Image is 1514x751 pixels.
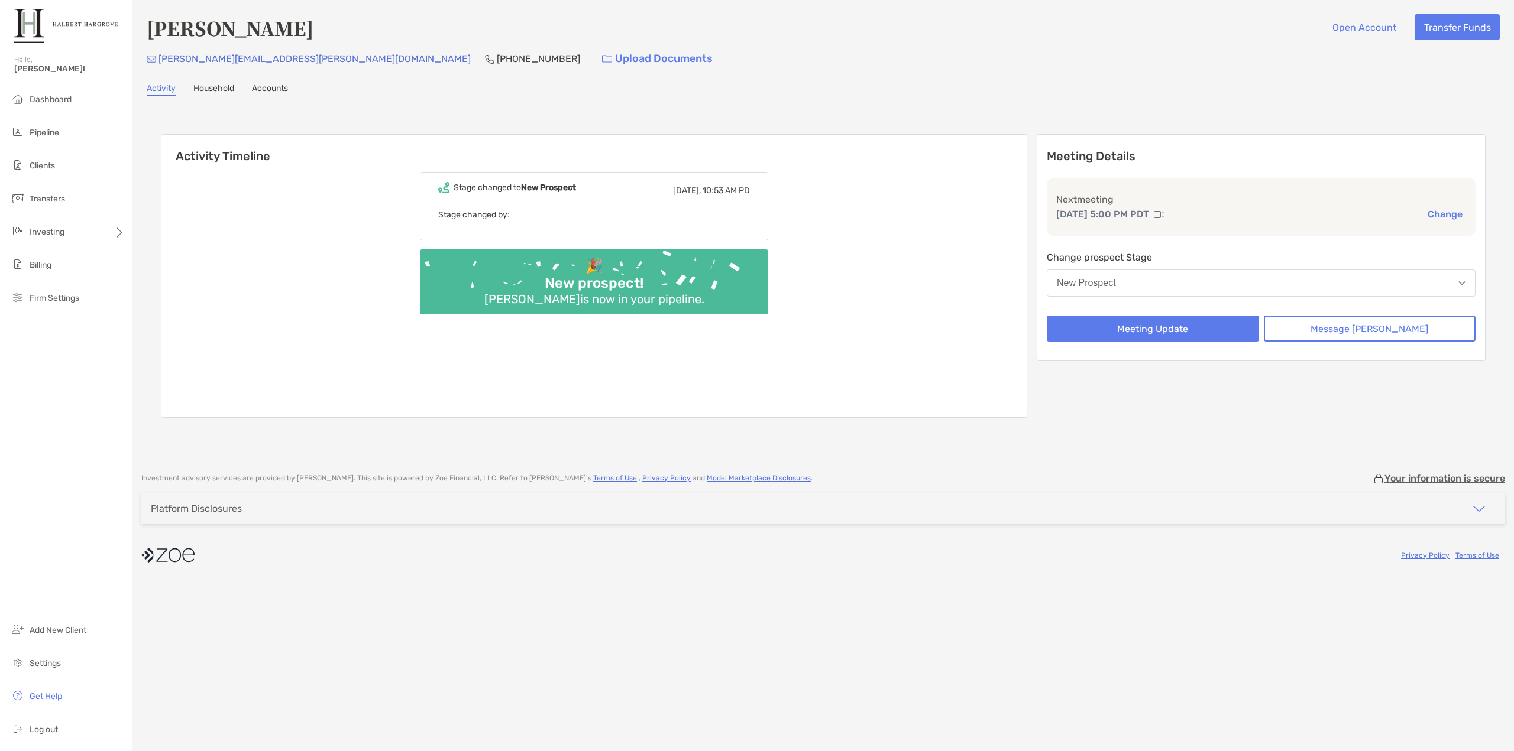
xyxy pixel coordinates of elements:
[11,721,25,736] img: logout icon
[642,474,691,482] a: Privacy Policy
[594,46,720,71] a: Upload Documents
[30,724,58,734] span: Log out
[1458,281,1466,285] img: Open dropdown arrow
[1415,14,1500,40] button: Transfer Funds
[1424,208,1466,220] button: Change
[1056,207,1149,222] p: [DATE] 5:00 PM PDT
[602,55,612,63] img: button icon
[11,257,25,271] img: billing icon
[30,161,55,171] span: Clients
[141,474,813,483] p: Investment advisory services are provided by [PERSON_NAME] . This site is powered by Zoe Financia...
[11,125,25,139] img: pipeline icon
[11,92,25,106] img: dashboard icon
[1047,149,1476,164] p: Meeting Details
[30,95,72,105] span: Dashboard
[1264,316,1476,342] button: Message [PERSON_NAME]
[521,183,576,193] b: New Prospect
[1047,269,1476,297] button: New Prospect
[147,56,156,63] img: Email Icon
[161,135,1027,163] h6: Activity Timeline
[485,54,494,64] img: Phone Icon
[540,275,648,292] div: New prospect!
[30,227,64,237] span: Investing
[147,83,176,96] a: Activity
[11,158,25,172] img: clients icon
[14,5,118,47] img: Zoe Logo
[14,64,125,74] span: [PERSON_NAME]!
[11,622,25,636] img: add_new_client icon
[1056,192,1466,207] p: Next meeting
[193,83,234,96] a: Household
[1472,502,1486,516] img: icon arrow
[11,655,25,669] img: settings icon
[30,128,59,138] span: Pipeline
[11,191,25,205] img: transfers icon
[593,474,637,482] a: Terms of Use
[30,625,86,635] span: Add New Client
[151,503,242,514] div: Platform Disclosures
[480,292,709,306] div: [PERSON_NAME] is now in your pipeline.
[420,249,768,304] img: Confetti
[11,688,25,703] img: get-help icon
[252,83,288,96] a: Accounts
[497,51,580,66] p: [PHONE_NUMBER]
[147,14,313,41] h4: [PERSON_NAME]
[454,183,576,193] div: Stage changed to
[1401,551,1450,560] a: Privacy Policy
[30,691,62,701] span: Get Help
[11,290,25,304] img: firm-settings icon
[11,224,25,238] img: investing icon
[438,207,750,222] p: Stage changed by:
[1047,316,1259,342] button: Meeting Update
[673,186,701,196] span: [DATE],
[703,186,750,196] span: 10:53 AM PD
[30,260,51,270] span: Billing
[1154,210,1164,219] img: communication type
[1384,473,1505,484] p: Your information is secure
[141,542,195,568] img: company logo
[158,51,471,66] p: [PERSON_NAME][EMAIL_ADDRESS][PERSON_NAME][DOMAIN_NAME]
[30,658,61,668] span: Settings
[30,194,65,204] span: Transfers
[438,182,449,193] img: Event icon
[707,474,811,482] a: Model Marketplace Disclosures
[30,293,79,303] span: Firm Settings
[1323,14,1405,40] button: Open Account
[581,258,608,275] div: 🎉
[1455,551,1499,560] a: Terms of Use
[1047,250,1476,265] p: Change prospect Stage
[1057,278,1116,288] div: New Prospect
